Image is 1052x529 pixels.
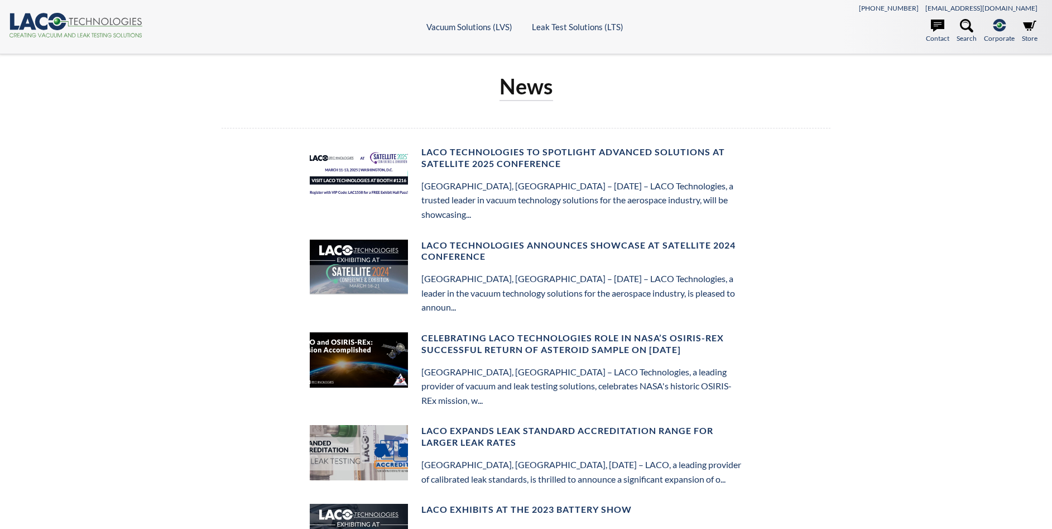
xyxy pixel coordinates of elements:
[984,33,1015,44] span: Corporate
[310,425,408,480] img: LACO Expands Leak Standard Accreditation Range for Larger Leak Rates
[532,22,623,32] a: Leak Test Solutions (LTS)
[421,365,743,408] p: [GEOGRAPHIC_DATA], [GEOGRAPHIC_DATA] – LACO Technologies, a leading provider of vacuum and leak t...
[421,457,743,486] p: [GEOGRAPHIC_DATA], [GEOGRAPHIC_DATA], [DATE] – LACO, a leading provider of calibrated leak standa...
[310,146,408,202] img: LACO Technologies to Spotlight Advanced Solutions at Satellite 2025 Conference
[421,425,743,449] h4: LACO Expands Leak Standard Accreditation Range for Larger Leak Rates
[303,426,750,436] a: LACO Expands Leak Standard Accreditation Range for Larger Leak Rates [GEOGRAPHIC_DATA], [GEOGRAPH...
[421,240,743,263] h4: LACO Technologies Announces Showcase at Satellite 2024 Conference
[1022,19,1037,44] a: Store
[310,240,408,295] img: LACO Technologies Announces Showcase at Satellite 2024 Conference
[310,332,408,388] img: Celebrating LACO Technologies role in NASA’s OSIRIS-REx Successful Return of Asteroid Sample on S...
[421,504,743,516] h4: LACO Exhibits at the 2023 Battery Show
[303,504,750,515] a: LACO Exhibits at the 2023 Battery Show **FOR IMMEDIATE RELEASE** **LACO Presents Industry Leading...
[303,147,750,158] a: LACO Technologies to Spotlight Advanced Solutions at Satellite 2025 Conference [GEOGRAPHIC_DATA],...
[421,146,743,170] h4: LACO Technologies to Spotlight Advanced Solutions at Satellite 2025 Conference
[426,22,512,32] a: Vacuum Solutions (LVS)
[926,19,949,44] a: Contact
[303,333,750,344] a: Celebrating LACO Technologies role in NASA’s OSIRIS-REx Successful Return of Asteroid Sample on [...
[421,271,743,314] p: [GEOGRAPHIC_DATA], [GEOGRAPHIC_DATA] – [DATE] – LACO Technologies, a leader in the vacuum technol...
[957,19,977,44] a: Search
[421,332,743,356] h4: Celebrating LACO Technologies role in NASA’s OSIRIS-REx Successful Return of Asteroid Sample on [...
[499,73,553,101] h1: News
[421,179,743,222] p: [GEOGRAPHIC_DATA], [GEOGRAPHIC_DATA] – [DATE] – LACO Technologies, a trusted leader in vacuum tec...
[859,4,919,12] a: [PHONE_NUMBER]
[925,4,1037,12] a: [EMAIL_ADDRESS][DOMAIN_NAME]
[303,240,750,251] a: LACO Technologies Announces Showcase at Satellite 2024 Conference [GEOGRAPHIC_DATA], [GEOGRAPHIC_...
